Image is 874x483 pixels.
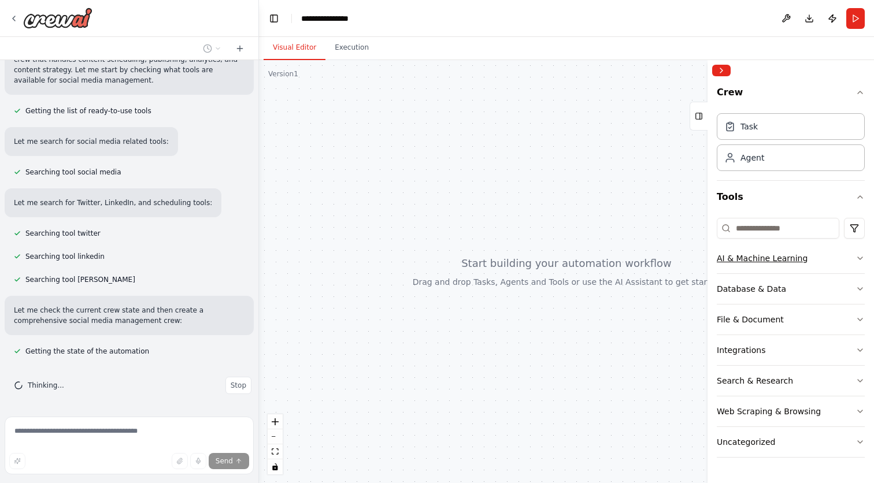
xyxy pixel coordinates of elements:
span: Searching tool [PERSON_NAME] [25,275,135,284]
div: Crew [717,109,865,180]
button: Send [209,453,249,469]
button: File & Document [717,304,865,335]
button: Database & Data [717,274,865,304]
span: Getting the list of ready-to-use tools [25,106,151,116]
button: zoom in [268,414,283,429]
p: Let me search for social media related tools: [14,136,169,147]
div: Uncategorized [717,436,775,448]
span: Searching tool linkedin [25,252,105,261]
button: Collapse right sidebar [712,65,731,76]
button: Uncategorized [717,427,865,457]
div: Task [740,121,758,132]
nav: breadcrumb [301,13,361,24]
p: I'll help you create a comprehensive social media management crew that handles content scheduling... [14,44,245,86]
p: Let me search for Twitter, LinkedIn, and scheduling tools: [14,198,212,208]
span: Getting the state of the automation [25,347,149,356]
div: Agent [740,152,764,164]
div: Database & Data [717,283,786,295]
img: Logo [23,8,92,28]
p: Let me check the current crew state and then create a comprehensive social media management crew: [14,305,245,326]
div: Version 1 [268,69,298,79]
button: Improve this prompt [9,453,25,469]
button: Stop [225,377,251,394]
button: fit view [268,444,283,459]
button: Execution [325,36,378,60]
div: React Flow controls [268,414,283,474]
button: Start a new chat [231,42,249,55]
div: AI & Machine Learning [717,252,808,264]
button: Switch to previous chat [198,42,226,55]
span: Searching tool social media [25,168,121,177]
span: Send [216,456,233,466]
button: Click to speak your automation idea [190,453,206,469]
div: Web Scraping & Browsing [717,406,821,417]
button: Upload files [172,453,188,469]
button: Toggle Sidebar [703,60,712,483]
div: Integrations [717,344,765,356]
button: Integrations [717,335,865,365]
div: File & Document [717,314,784,325]
span: Stop [231,381,246,390]
button: Web Scraping & Browsing [717,396,865,426]
div: Search & Research [717,375,793,387]
button: AI & Machine Learning [717,243,865,273]
span: Thinking... [28,381,64,390]
button: toggle interactivity [268,459,283,474]
button: zoom out [268,429,283,444]
span: Searching tool twitter [25,229,101,238]
button: Tools [717,181,865,213]
button: Crew [717,81,865,109]
button: Hide left sidebar [266,10,282,27]
div: Tools [717,213,865,467]
button: Search & Research [717,366,865,396]
button: Visual Editor [264,36,325,60]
